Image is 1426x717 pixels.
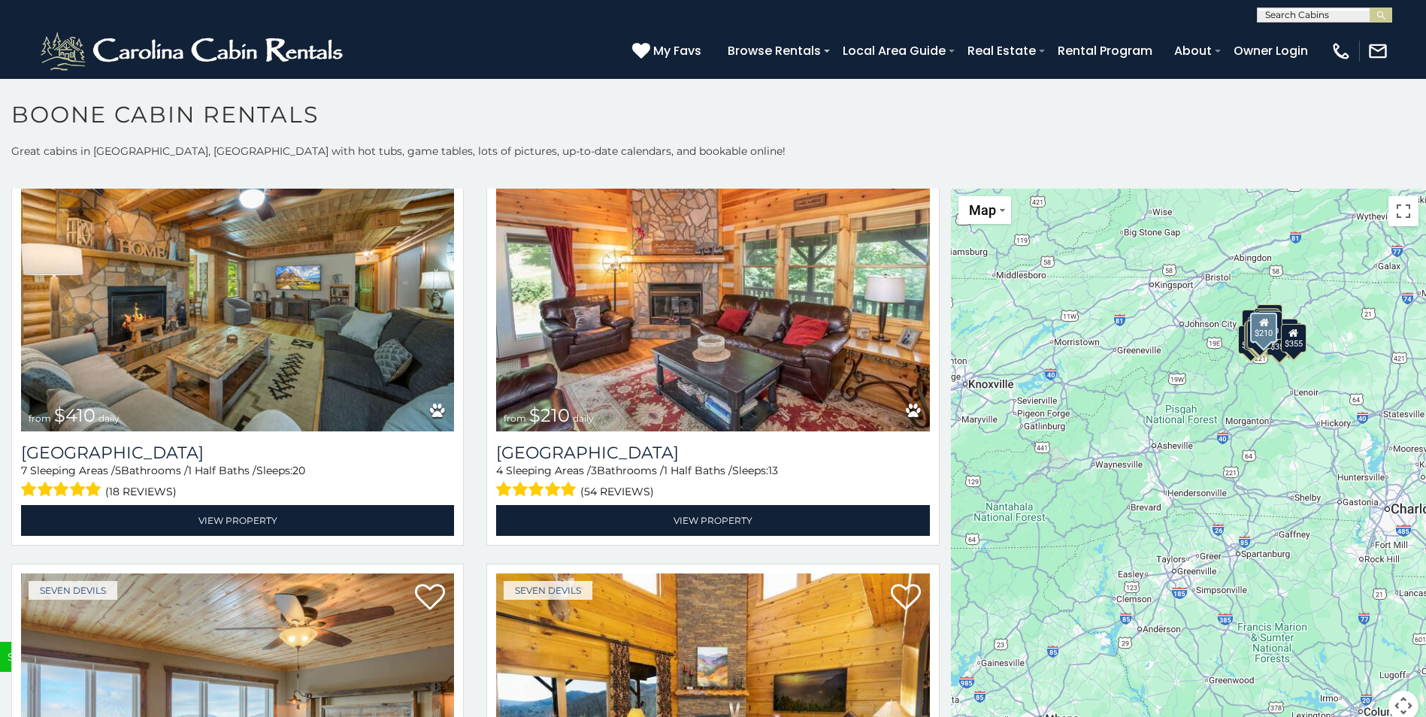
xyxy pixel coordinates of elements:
[664,464,732,477] span: 1 Half Baths /
[591,464,597,477] span: 3
[580,482,654,501] span: (54 reviews)
[1238,325,1264,354] div: $375
[958,196,1011,224] button: Change map style
[292,464,305,477] span: 20
[1050,38,1160,64] a: Rental Program
[632,41,705,61] a: My Favs
[1167,38,1219,64] a: About
[1367,41,1388,62] img: mail-regular-white.png
[415,582,445,614] a: Add to favorites
[21,505,454,536] a: View Property
[1257,311,1282,340] div: $250
[21,463,454,501] div: Sleeping Areas / Bathrooms / Sleeps:
[21,443,454,463] a: [GEOGRAPHIC_DATA]
[188,464,256,477] span: 1 Half Baths /
[496,463,929,501] div: Sleeping Areas / Bathrooms / Sleeps:
[54,404,95,426] span: $410
[1257,304,1282,333] div: $525
[1272,319,1297,347] div: $930
[496,141,929,431] a: Willow Valley View from $210 daily
[1250,313,1277,343] div: $210
[105,482,177,501] span: (18 reviews)
[21,141,454,431] img: Mountainside Lodge
[496,443,929,463] h3: Willow Valley View
[891,582,921,614] a: Add to favorites
[1388,196,1418,226] button: Toggle fullscreen view
[653,41,701,60] span: My Favs
[1254,308,1279,337] div: $320
[496,443,929,463] a: [GEOGRAPHIC_DATA]
[969,202,996,218] span: Map
[1247,320,1273,349] div: $395
[1245,320,1270,349] div: $400
[720,38,828,64] a: Browse Rentals
[115,464,121,477] span: 5
[1244,322,1270,350] div: $325
[835,38,953,64] a: Local Area Guide
[496,464,503,477] span: 4
[98,413,120,424] span: daily
[768,464,778,477] span: 13
[21,464,27,477] span: 7
[29,413,51,424] span: from
[1255,310,1281,338] div: $255
[496,505,929,536] a: View Property
[38,29,350,74] img: White-1-2.png
[1331,41,1352,62] img: phone-regular-white.png
[29,581,117,600] a: Seven Devils
[21,141,454,431] a: Mountainside Lodge from $410 daily
[1242,310,1267,338] div: $305
[573,413,594,424] span: daily
[529,404,570,426] span: $210
[21,443,454,463] h3: Mountainside Lodge
[504,581,592,600] a: Seven Devils
[1267,327,1292,355] div: $350
[1226,38,1315,64] a: Owner Login
[1281,324,1306,352] div: $355
[496,141,929,431] img: Willow Valley View
[960,38,1043,64] a: Real Estate
[504,413,526,424] span: from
